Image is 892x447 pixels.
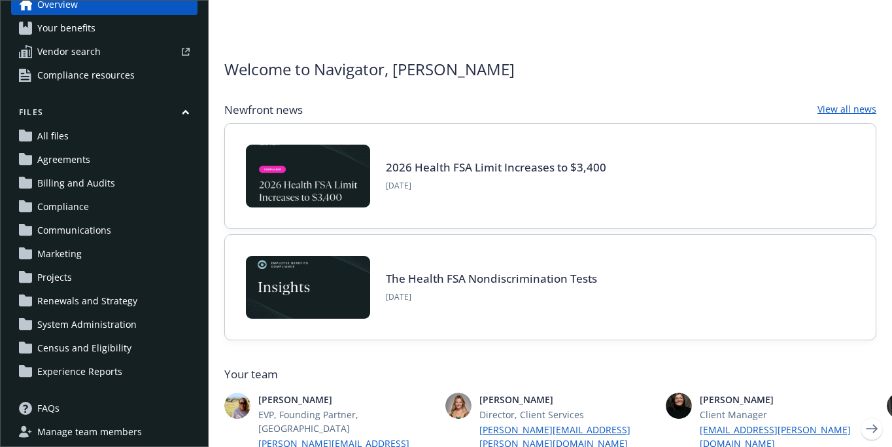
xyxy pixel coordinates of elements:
[224,102,303,118] span: Newfront news
[11,65,197,86] a: Compliance resources
[445,393,472,419] img: photo
[37,126,69,147] span: All files
[37,220,111,241] span: Communications
[37,314,137,335] span: System Administration
[11,173,197,194] a: Billing and Audits
[37,421,142,442] span: Manage team members
[11,107,197,123] button: Files
[817,102,876,118] a: View all news
[11,41,197,62] a: Vendor search
[386,291,597,303] span: [DATE]
[37,243,82,264] span: Marketing
[11,196,197,217] a: Compliance
[37,65,135,86] span: Compliance resources
[700,393,876,406] span: [PERSON_NAME]
[246,256,370,319] img: Card Image - EB Compliance Insights.png
[11,126,197,147] a: All files
[11,421,197,442] a: Manage team members
[37,267,72,288] span: Projects
[11,18,197,39] a: Your benefits
[11,243,197,264] a: Marketing
[11,291,197,312] a: Renewals and Strategy
[258,408,435,435] span: EVP, Founding Partner, [GEOGRAPHIC_DATA]
[224,393,250,419] img: photo
[246,145,370,207] img: BLOG-Card Image - Compliance - 2026 Health FSA Limit Increases to $3,400.jpg
[11,361,197,382] a: Experience Reports
[224,367,876,382] span: Your team
[37,41,101,62] span: Vendor search
[11,267,197,288] a: Projects
[37,291,137,312] span: Renewals and Strategy
[861,418,882,439] a: Next
[11,398,197,419] a: FAQs
[479,408,656,421] span: Director, Client Services
[386,271,597,286] a: The Health FSA Nondiscrimination Tests
[258,393,435,406] span: [PERSON_NAME]
[37,398,60,419] span: FAQs
[37,18,95,39] span: Your benefits
[224,58,515,81] span: Welcome to Navigator , [PERSON_NAME]
[37,196,89,217] span: Compliance
[479,393,656,406] span: [PERSON_NAME]
[37,338,131,359] span: Census and Eligibility
[700,408,876,421] span: Client Manager
[11,338,197,359] a: Census and Eligibility
[11,149,197,170] a: Agreements
[386,160,606,175] a: 2026 Health FSA Limit Increases to $3,400
[37,149,90,170] span: Agreements
[666,393,692,419] img: photo
[37,173,115,194] span: Billing and Audits
[11,220,197,241] a: Communications
[37,361,122,382] span: Experience Reports
[386,180,606,192] span: [DATE]
[11,314,197,335] a: System Administration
